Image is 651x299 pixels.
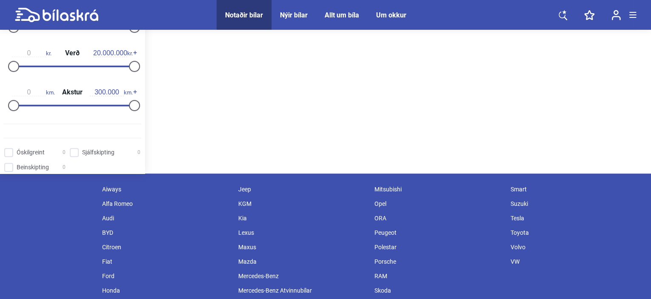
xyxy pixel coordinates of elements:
div: Peugeot [370,225,506,240]
div: RAM [370,269,506,283]
div: Smart [506,182,642,196]
div: Volvo [506,240,642,254]
div: Tesla [506,211,642,225]
div: Jeep [234,182,370,196]
div: Porsche [370,254,506,269]
a: Allt um bíla [325,11,359,19]
span: km. [90,88,133,96]
span: 0 [137,148,140,157]
div: Mitsubishi [370,182,506,196]
span: Beinskipting [17,163,49,172]
span: Verð [63,50,82,57]
a: Nýir bílar [280,11,308,19]
span: 0 [63,148,66,157]
div: Citroen [98,240,234,254]
div: Kia [234,211,370,225]
div: Fiat [98,254,234,269]
div: VW [506,254,642,269]
span: Sjálfskipting [82,148,114,157]
div: Toyota [506,225,642,240]
div: Mazda [234,254,370,269]
div: Honda [98,283,234,298]
div: Audi [98,211,234,225]
div: Opel [370,196,506,211]
div: Lexus [234,225,370,240]
div: BYD [98,225,234,240]
a: Notaðir bílar [225,11,263,19]
span: Óskilgreint [17,148,45,157]
div: Skoda [370,283,506,298]
div: Suzuki [506,196,642,211]
span: Akstur [60,89,85,96]
span: kr. [93,49,133,57]
a: Um okkur [376,11,406,19]
span: km. [12,88,55,96]
div: Aiways [98,182,234,196]
div: KGM [234,196,370,211]
div: Polestar [370,240,506,254]
div: ORA [370,211,506,225]
div: Alfa Romeo [98,196,234,211]
div: Maxus [234,240,370,254]
img: user-login.svg [611,10,621,20]
span: 0 [63,163,66,172]
div: Ford [98,269,234,283]
div: Mercedes-Benz Atvinnubílar [234,283,370,298]
span: kr. [12,49,51,57]
div: Mercedes-Benz [234,269,370,283]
